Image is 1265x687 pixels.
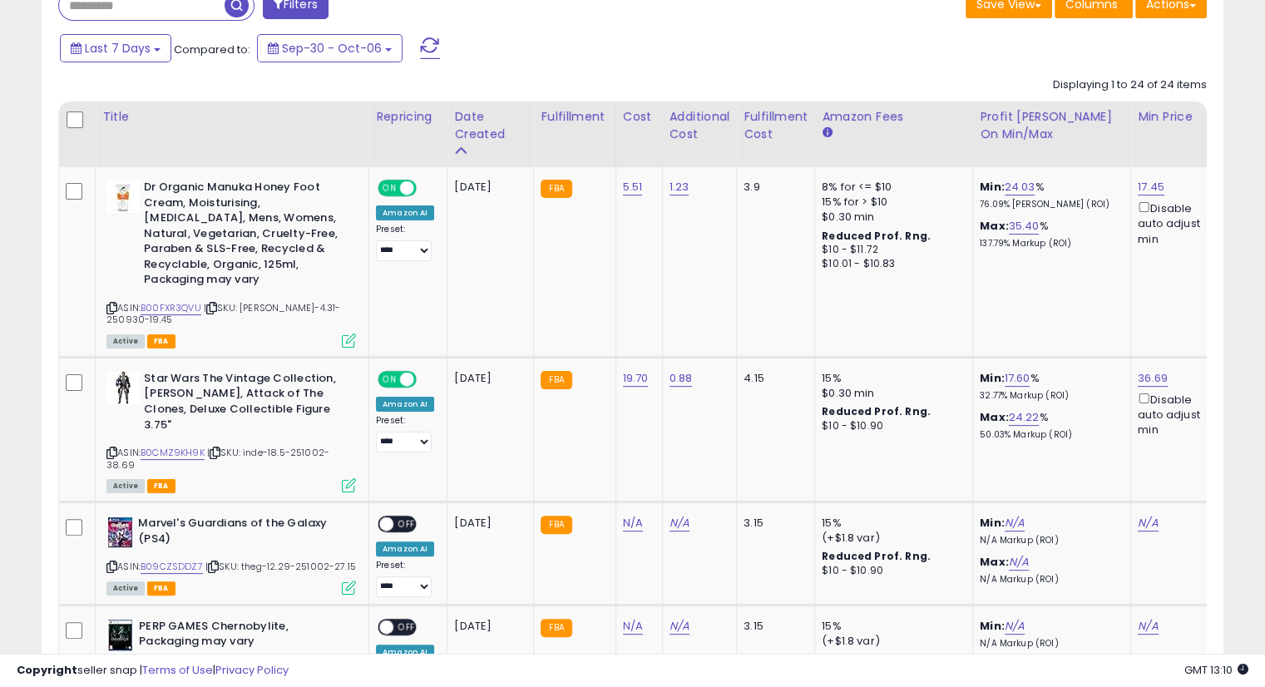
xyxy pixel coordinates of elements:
[744,619,802,634] div: 3.15
[980,535,1118,546] p: N/A Markup (ROI)
[376,224,434,261] div: Preset:
[822,549,931,563] b: Reduced Prof. Rng.
[980,638,1118,650] p: N/A Markup (ROI)
[980,370,1005,386] b: Min:
[106,180,140,213] img: 31u0qGFV8GL._SL40_.jpg
[980,554,1009,570] b: Max:
[379,373,400,387] span: ON
[822,210,960,225] div: $0.30 min
[1138,179,1164,195] a: 17.45
[1005,370,1030,387] a: 17.60
[980,429,1118,441] p: 50.03% Markup (ROI)
[670,179,689,195] a: 1.23
[980,179,1005,195] b: Min:
[1005,515,1025,531] a: N/A
[376,560,434,597] div: Preset:
[102,108,362,126] div: Title
[744,108,808,143] div: Fulfillment Cost
[744,516,802,531] div: 3.15
[541,516,571,534] small: FBA
[1009,218,1040,235] a: 35.40
[980,409,1009,425] b: Max:
[980,371,1118,402] div: %
[1009,409,1040,426] a: 24.22
[106,334,145,348] span: All listings currently available for purchase on Amazon
[1138,199,1218,247] div: Disable auto adjust min
[414,181,441,195] span: OFF
[980,180,1118,210] div: %
[822,419,960,433] div: $10 - $10.90
[822,180,960,195] div: 8% for <= $10
[980,574,1118,586] p: N/A Markup (ROI)
[106,516,134,549] img: 51eA0no08XL._SL40_.jpg
[541,180,571,198] small: FBA
[1138,618,1158,635] a: N/A
[822,564,960,578] div: $10 - $10.90
[17,662,77,678] strong: Copyright
[376,397,434,412] div: Amazon AI
[215,662,289,678] a: Privacy Policy
[454,180,521,195] div: [DATE]
[822,386,960,401] div: $0.30 min
[822,257,960,271] div: $10.01 - $10.83
[822,229,931,243] b: Reduced Prof. Rng.
[376,415,434,452] div: Preset:
[376,541,434,556] div: Amazon AI
[141,446,205,460] a: B0CMZ9KH9K
[670,108,730,143] div: Additional Cost
[623,515,643,531] a: N/A
[822,126,832,141] small: Amazon Fees.
[106,301,340,326] span: | SKU: [PERSON_NAME]-4.31-250930-19.45
[393,620,420,634] span: OFF
[106,371,140,404] img: 41lE9epck+L._SL40_.jpg
[744,371,802,386] div: 4.15
[670,515,689,531] a: N/A
[454,619,521,634] div: [DATE]
[85,40,151,57] span: Last 7 Days
[822,108,966,126] div: Amazon Fees
[980,108,1124,143] div: Profit [PERSON_NAME] on Min/Max
[414,373,441,387] span: OFF
[822,516,960,531] div: 15%
[980,410,1118,441] div: %
[822,619,960,634] div: 15%
[106,180,356,346] div: ASIN:
[376,205,434,220] div: Amazon AI
[106,516,356,593] div: ASIN:
[1053,77,1207,93] div: Displaying 1 to 24 of 24 items
[282,40,382,57] span: Sep-30 - Oct-06
[822,404,931,418] b: Reduced Prof. Rng.
[744,180,802,195] div: 3.9
[106,479,145,493] span: All listings currently available for purchase on Amazon
[1138,370,1168,387] a: 36.69
[541,108,608,126] div: Fulfillment
[174,42,250,57] span: Compared to:
[147,581,175,596] span: FBA
[1005,618,1025,635] a: N/A
[541,371,571,389] small: FBA
[379,181,400,195] span: ON
[980,199,1118,210] p: 76.09% [PERSON_NAME] (ROI)
[973,101,1131,167] th: The percentage added to the cost of goods (COGS) that forms the calculator for Min & Max prices.
[376,108,440,126] div: Repricing
[257,34,403,62] button: Sep-30 - Oct-06
[147,479,175,493] span: FBA
[1138,515,1158,531] a: N/A
[980,618,1005,634] b: Min:
[144,180,346,292] b: Dr Organic Manuka Honey Foot Cream, Moisturising, [MEDICAL_DATA], Mens, Womens, Natural, Vegetari...
[980,218,1009,234] b: Max:
[17,663,289,679] div: seller snap | |
[623,370,649,387] a: 19.70
[980,390,1118,402] p: 32.77% Markup (ROI)
[670,370,693,387] a: 0.88
[1005,179,1035,195] a: 24.03
[1184,662,1248,678] span: 2025-10-14 13:10 GMT
[822,243,960,257] div: $10 - $11.72
[142,662,213,678] a: Terms of Use
[60,34,171,62] button: Last 7 Days
[980,238,1118,250] p: 137.79% Markup (ROI)
[623,618,643,635] a: N/A
[980,515,1005,531] b: Min:
[147,334,175,348] span: FBA
[393,517,420,531] span: OFF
